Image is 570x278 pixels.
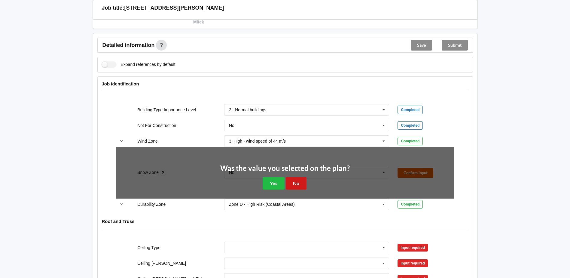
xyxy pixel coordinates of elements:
button: reference-toggle [116,136,127,147]
div: No [229,123,234,128]
label: Building Type Importance Level [137,107,196,112]
label: Ceiling [PERSON_NAME] [137,261,186,266]
label: Expand references by default [102,61,175,68]
label: Wind Zone [137,139,158,144]
div: Completed [398,200,423,209]
label: Not For Construction [137,123,176,128]
h3: [STREET_ADDRESS][PERSON_NAME] [124,5,224,11]
button: No [286,177,306,189]
label: Durability Zone [137,202,166,207]
div: Completed [398,106,423,114]
label: Ceiling Type [137,245,160,250]
div: Input required [398,244,428,252]
div: 3. High - wind speed of 44 m/s [229,139,286,143]
span: Detailed information [102,42,155,48]
h3: Job title: [102,5,124,11]
div: Completed [398,121,423,130]
h2: Was the value you selected on the plan? [220,164,350,173]
h4: Roof and Truss [102,218,468,224]
button: reference-toggle [116,199,127,210]
button: Yes [263,177,285,189]
div: Zone D - High Risk (Coastal Areas) [229,202,295,206]
div: 2 - Normal buildings [229,108,267,112]
h4: Job Identification [102,81,468,87]
div: Completed [398,137,423,145]
div: Input required [398,259,428,267]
